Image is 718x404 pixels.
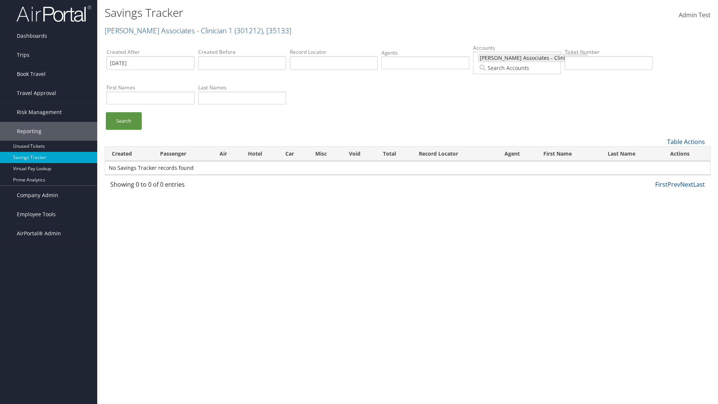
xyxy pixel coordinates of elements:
label: Ticket Number [565,48,653,56]
label: Created Before [198,48,286,56]
span: Admin Test [679,11,711,19]
label: Last Names [198,84,286,91]
label: Accounts [473,44,561,52]
span: [PERSON_NAME] Associates - Clinician 1 [478,54,580,62]
th: Total [376,147,412,161]
th: Misc [309,147,343,161]
span: Dashboards [17,27,47,45]
td: No Savings Tracker records found [105,161,710,175]
span: Employee Tools [17,205,56,224]
span: Company Admin [17,186,58,205]
a: Table Actions [667,138,705,146]
span: Risk Management [17,103,62,122]
a: Prev [668,180,680,189]
th: Air [213,147,241,161]
th: Agent: activate to sort column descending [498,147,537,161]
a: [PERSON_NAME] Associates - Clinician 1 [105,25,291,36]
a: Next [680,180,693,189]
th: Void [342,147,376,161]
label: Created After [107,48,194,56]
h1: Savings Tracker [105,5,509,21]
label: First Names [107,84,194,91]
span: , [ 35133 ] [263,25,291,36]
span: Book Travel [17,65,46,83]
th: Last Name [601,147,664,161]
span: Trips [17,46,30,64]
th: Hotel [241,147,279,161]
img: airportal-logo.png [16,5,91,22]
th: Passenger [153,147,213,161]
label: Record Locator [290,48,378,56]
span: ( 301212 ) [234,25,263,36]
input: Search Accounts [478,64,556,71]
th: Car [279,147,309,161]
th: Created: activate to sort column ascending [105,147,153,161]
a: Admin Test [679,4,711,27]
span: Reporting [17,122,42,141]
a: First [655,180,668,189]
span: Travel Approval [17,84,56,102]
th: Record Locator: activate to sort column ascending [412,147,498,161]
label: Agents [381,49,469,56]
th: First Name [537,147,601,161]
div: Showing 0 to 0 of 0 entries [110,180,251,193]
span: AirPortal® Admin [17,224,61,243]
th: Actions [663,147,710,161]
a: Search [106,112,142,130]
a: Last [693,180,705,189]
